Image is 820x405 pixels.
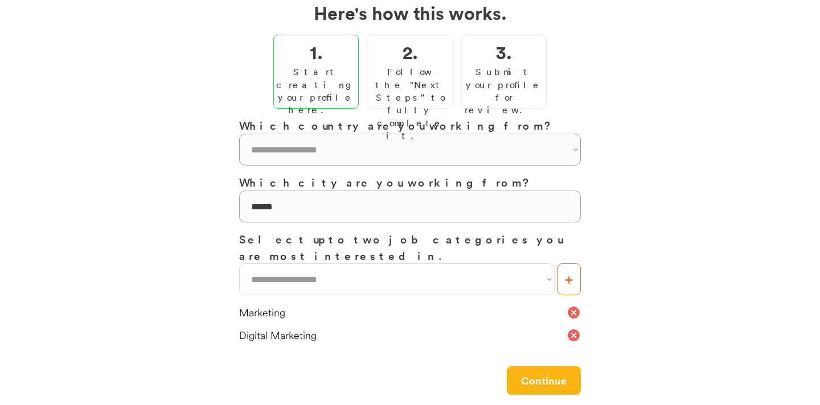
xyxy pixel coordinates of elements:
button: cancel [567,328,581,342]
div: Follow the "Next Steps" to fully complete it. [371,65,449,142]
div: Digital Marketing [239,328,567,342]
button: cancel [567,305,581,320]
h2: 1. [310,38,323,65]
div: Start creating your profile here. [276,65,356,117]
h2: 2. [403,38,418,65]
h3: Select up to two job categories you are most interested in. [239,231,581,263]
div: Submit your profile for review. [465,65,543,117]
div: Marketing [239,305,567,320]
h3: Which country are you working from? [239,117,581,134]
button: Continue [507,366,581,395]
h3: Which city are you working from? [239,174,581,191]
button: + [557,263,581,295]
h2: 3. [496,38,512,65]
